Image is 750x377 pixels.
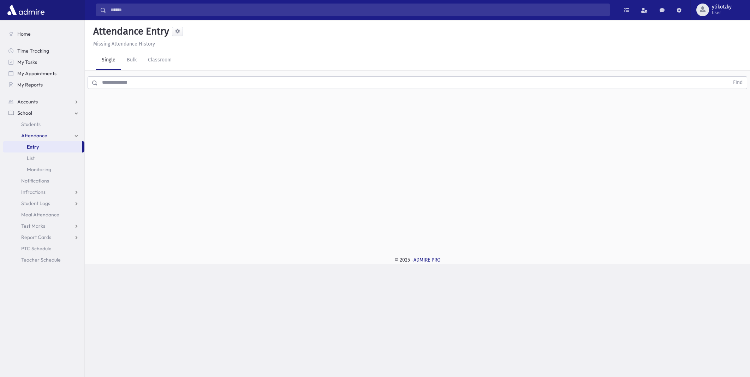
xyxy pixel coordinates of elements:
[413,257,441,263] a: ADMIRE PRO
[17,98,38,105] span: Accounts
[96,256,739,264] div: © 2025 -
[3,56,84,68] a: My Tasks
[96,50,121,70] a: Single
[17,59,37,65] span: My Tasks
[3,45,84,56] a: Time Tracking
[3,107,84,119] a: School
[3,254,84,265] a: Teacher Schedule
[17,110,32,116] span: School
[3,79,84,90] a: My Reports
[142,50,177,70] a: Classroom
[21,223,45,229] span: Test Marks
[21,257,61,263] span: Teacher Schedule
[3,243,84,254] a: PTC Schedule
[3,164,84,175] a: Monitoring
[6,3,46,17] img: AdmirePro
[3,68,84,79] a: My Appointments
[3,186,84,198] a: Infractions
[712,10,732,16] span: User
[90,41,155,47] a: Missing Attendance History
[3,96,84,107] a: Accounts
[21,121,41,127] span: Students
[3,232,84,243] a: Report Cards
[21,211,59,218] span: Meal Attendance
[90,25,169,37] h5: Attendance Entry
[3,220,84,232] a: Test Marks
[3,152,84,164] a: List
[17,70,56,77] span: My Appointments
[93,41,155,47] u: Missing Attendance History
[3,141,82,152] a: Entry
[3,28,84,40] a: Home
[21,132,47,139] span: Attendance
[27,155,35,161] span: List
[17,31,31,37] span: Home
[3,209,84,220] a: Meal Attendance
[106,4,609,16] input: Search
[3,198,84,209] a: Student Logs
[27,166,51,173] span: Monitoring
[21,189,46,195] span: Infractions
[21,200,50,207] span: Student Logs
[729,77,747,89] button: Find
[27,144,39,150] span: Entry
[21,245,52,252] span: PTC Schedule
[3,175,84,186] a: Notifications
[17,82,43,88] span: My Reports
[21,234,51,240] span: Report Cards
[17,48,49,54] span: Time Tracking
[121,50,142,70] a: Bulk
[712,4,732,10] span: ytikotzky
[3,119,84,130] a: Students
[3,130,84,141] a: Attendance
[21,178,49,184] span: Notifications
